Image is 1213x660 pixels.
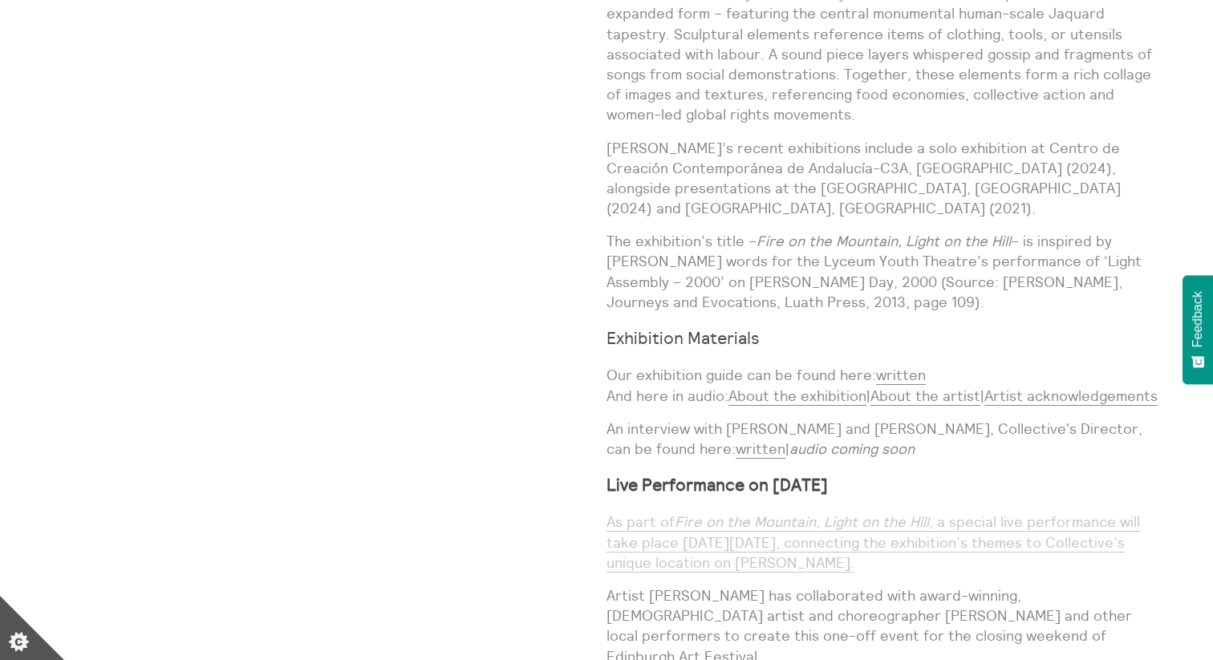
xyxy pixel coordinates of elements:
[757,232,1011,250] em: Fire on the Mountain, Light on the Hill
[1191,291,1205,347] span: Feedback
[870,387,980,406] a: About the artist
[606,512,1140,572] a: As part ofFire on the Mountain, Light on the Hill, a special live performance will take place [DA...
[789,439,915,458] em: audio coming soon
[606,231,1162,312] p: The exhibition’s title – – is inspired by [PERSON_NAME] words for the Lyceum Youth Theatre’s perf...
[606,365,1162,405] p: Our exhibition guide can be found here: And here in audio: | |
[728,387,866,406] a: About the exhibition
[736,439,785,459] a: written
[876,366,926,385] a: written
[606,419,1162,459] p: An interview with [PERSON_NAME] and [PERSON_NAME], Collective's Director, can be found here: |
[606,474,828,496] strong: Live Performance on [DATE]
[984,387,1158,406] a: Artist acknowledgements
[606,327,760,349] strong: Exhibition Materials
[606,138,1162,219] p: [PERSON_NAME]’s recent exhibitions include a solo exhibition at Centro de Creación Contemporánea ...
[1183,275,1213,384] button: Feedback - Show survey
[675,512,929,531] em: Fire on the Mountain, Light on the Hill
